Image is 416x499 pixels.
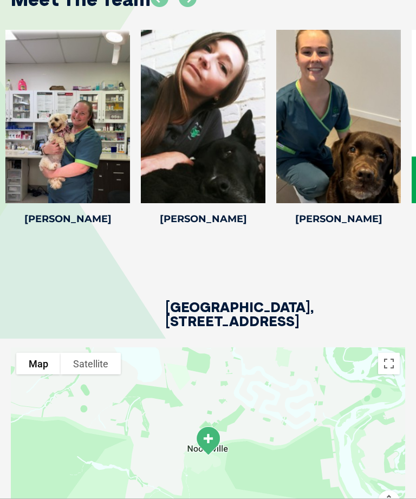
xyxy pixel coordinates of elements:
button: Show street map [16,353,61,374]
h4: [PERSON_NAME] [276,214,401,224]
button: Toggle fullscreen view [378,353,400,374]
h2: [GEOGRAPHIC_DATA], [STREET_ADDRESS] [165,300,405,347]
h4: [PERSON_NAME] [141,214,265,224]
h4: [PERSON_NAME] [5,214,130,224]
button: Show satellite imagery [61,353,121,374]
